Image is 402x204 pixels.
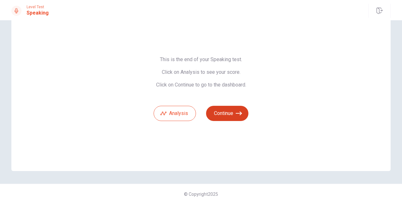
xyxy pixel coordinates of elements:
span: © Copyright 2025 [184,192,218,197]
button: Continue [206,106,248,121]
button: Analysis [154,106,196,121]
span: Level Test [27,5,49,9]
h1: Speaking [27,9,49,17]
span: This is the end of your Speaking test. Click on Analysis to see your score. Click on Continue to ... [154,56,248,88]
